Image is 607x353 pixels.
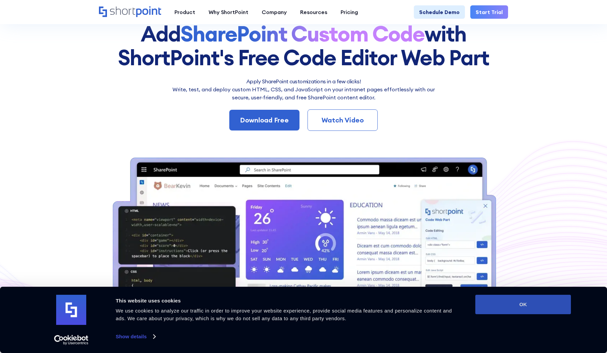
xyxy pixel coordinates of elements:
[202,5,255,19] a: Why ShortPoint
[341,8,358,16] div: Pricing
[168,5,202,19] a: Product
[56,295,86,325] img: logo
[99,6,161,18] a: Home
[308,109,378,131] a: Watch Video
[414,5,465,19] a: Schedule Demo
[475,295,571,314] button: OK
[300,8,327,16] div: Resources
[99,22,508,69] h1: Add with ShortPoint's Free Code Editor Web Part
[470,5,508,19] a: Start Trial
[116,332,155,342] a: Show details
[487,275,607,353] iframe: Chat Widget
[174,8,195,16] div: Product
[240,115,289,125] div: Download Free
[209,8,248,16] div: Why ShortPoint
[255,5,293,19] a: Company
[319,115,367,125] div: Watch Video
[229,110,299,130] a: Download Free
[180,20,424,47] strong: SharePoint Custom Code
[334,5,365,19] a: Pricing
[116,308,452,321] span: We use cookies to analyze our traffic in order to improve your website experience, provide social...
[262,8,287,16] div: Company
[168,85,439,101] p: Write, test, and deploy custom HTML, CSS, and JavaScript on your intranet pages effortlessly wi﻿t...
[116,297,460,305] div: This website uses cookies
[293,5,334,19] a: Resources
[168,77,439,85] h2: Apply SharePoint customizations in a few clicks!
[42,335,101,345] a: Usercentrics Cookiebot - opens in a new window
